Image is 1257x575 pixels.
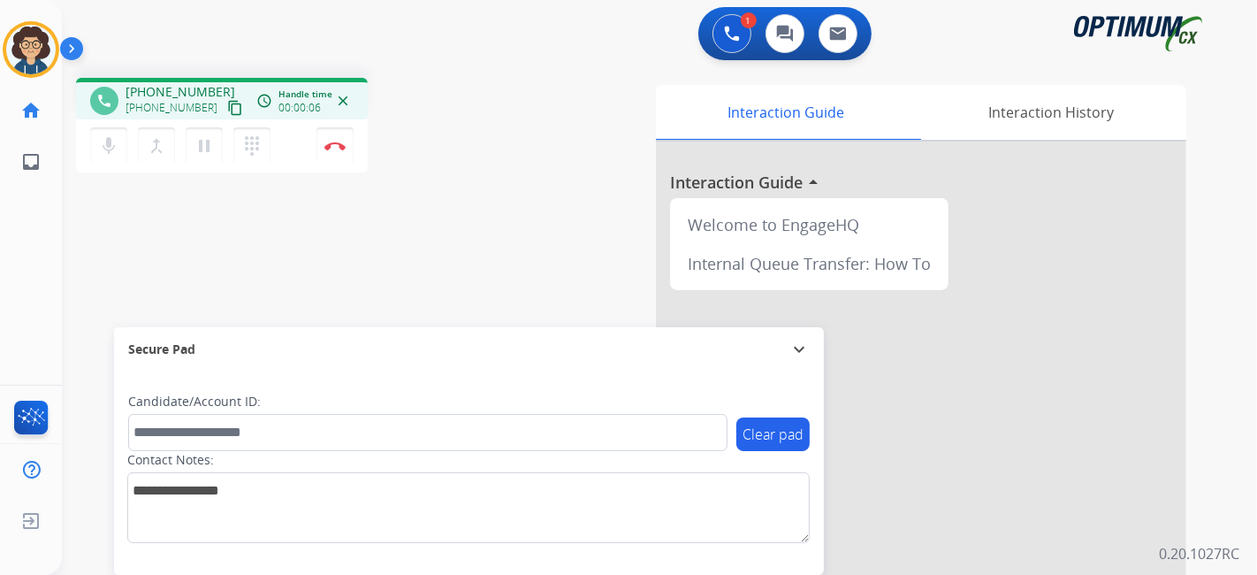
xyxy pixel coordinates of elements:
[788,339,810,360] mat-icon: expand_more
[96,93,112,109] mat-icon: phone
[677,205,941,244] div: Welcome to EngageHQ
[241,135,263,157] mat-icon: dialpad
[126,101,217,115] span: [PHONE_NUMBER]
[1159,543,1239,564] p: 0.20.1027RC
[20,100,42,121] mat-icon: home
[278,88,332,101] span: Handle time
[335,93,351,109] mat-icon: close
[324,142,346,150] img: control
[656,85,917,140] div: Interaction Guide
[677,244,941,283] div: Internal Queue Transfer: How To
[741,12,757,28] div: 1
[256,93,272,109] mat-icon: access_time
[278,101,321,115] span: 00:00:06
[98,135,119,157] mat-icon: mic
[736,418,810,451] button: Clear pad
[917,85,1186,140] div: Interaction History
[146,135,167,157] mat-icon: merge_type
[194,135,215,157] mat-icon: pause
[127,451,214,469] label: Contact Notes:
[6,25,56,74] img: avatar
[128,341,195,358] span: Secure Pad
[128,393,261,410] label: Candidate/Account ID:
[20,151,42,172] mat-icon: inbox
[126,83,235,101] span: [PHONE_NUMBER]
[227,100,243,116] mat-icon: content_copy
